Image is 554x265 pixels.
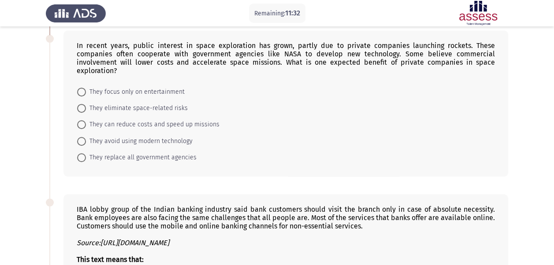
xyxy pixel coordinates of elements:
span: They focus only on entertainment [86,87,185,97]
span: They eliminate space-related risks [86,103,188,114]
span: They replace all government agencies [86,152,197,163]
img: Assessment logo of ASSESS English Language Assessment (3 Module) (Ba - IB) [448,1,508,26]
div: IBA lobby group of the Indian banking industry said bank customers should visit the branch only i... [77,205,495,264]
span: They avoid using modern technology [86,136,193,147]
i: Source:[URL][DOMAIN_NAME] [77,239,169,247]
div: In recent years, public interest in space exploration has grown, partly due to private companies ... [77,41,495,75]
img: Assess Talent Management logo [46,1,106,26]
span: 11:32 [285,9,300,17]
p: Remaining: [254,8,300,19]
span: They can reduce costs and speed up missions [86,119,219,130]
b: This text means that: [77,255,144,264]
